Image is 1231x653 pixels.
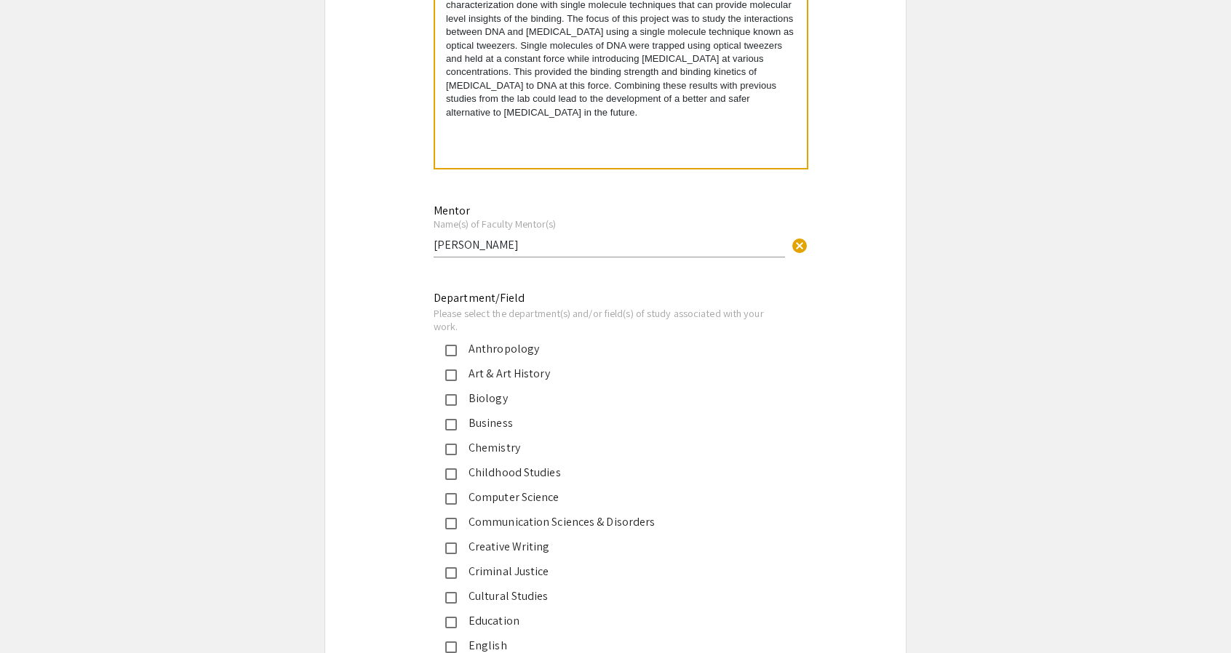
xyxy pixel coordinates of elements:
div: Cultural Studies [457,588,762,605]
div: Computer Science [457,489,762,506]
div: Chemistry [457,439,762,457]
div: Art & Art History [457,365,762,382]
div: Anthropology [457,340,762,358]
div: Childhood Studies [457,464,762,481]
div: Biology [457,390,762,407]
button: Clear [785,231,814,260]
input: Type Here [434,237,785,252]
div: Name(s) of Faculty Mentor(s) [434,217,785,231]
mat-label: Mentor [434,203,470,218]
div: Please select the department(s) and/or field(s) of study associated with your work. [434,307,774,332]
div: Education [457,612,762,630]
div: Criminal Justice [457,563,762,580]
span: cancel [791,237,808,255]
div: Communication Sciences & Disorders [457,513,762,531]
div: Creative Writing [457,538,762,556]
div: Business [457,414,762,432]
iframe: Chat [11,588,62,642]
mat-label: Department/Field [434,290,525,305]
